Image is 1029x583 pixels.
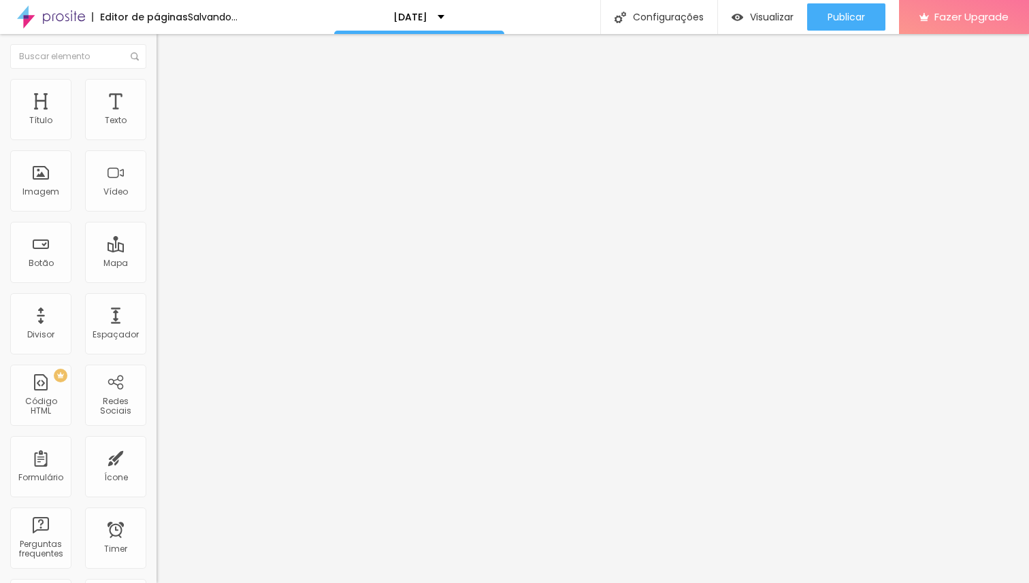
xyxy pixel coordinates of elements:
div: Mapa [103,259,128,268]
div: Código HTML [14,397,67,416]
div: Ícone [104,473,128,482]
div: Redes Sociais [88,397,142,416]
div: Editor de páginas [92,12,188,22]
span: Fazer Upgrade [934,11,1009,22]
div: Perguntas frequentes [14,539,67,559]
div: Espaçador [93,330,139,339]
span: Visualizar [750,12,794,22]
input: Buscar elemento [10,44,146,69]
div: Botão [29,259,54,268]
button: Publicar [807,3,885,31]
img: view-1.svg [732,12,743,23]
div: Salvando... [188,12,238,22]
div: Formulário [18,473,63,482]
p: [DATE] [393,12,427,22]
div: Título [29,116,52,125]
div: Texto [105,116,127,125]
div: Divisor [27,330,54,339]
div: Timer [104,544,127,554]
img: Icone [615,12,626,23]
iframe: Editor [157,34,1029,583]
div: Vídeo [103,187,128,197]
span: Publicar [828,12,865,22]
div: Imagem [22,187,59,197]
img: Icone [131,52,139,61]
button: Visualizar [718,3,807,31]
